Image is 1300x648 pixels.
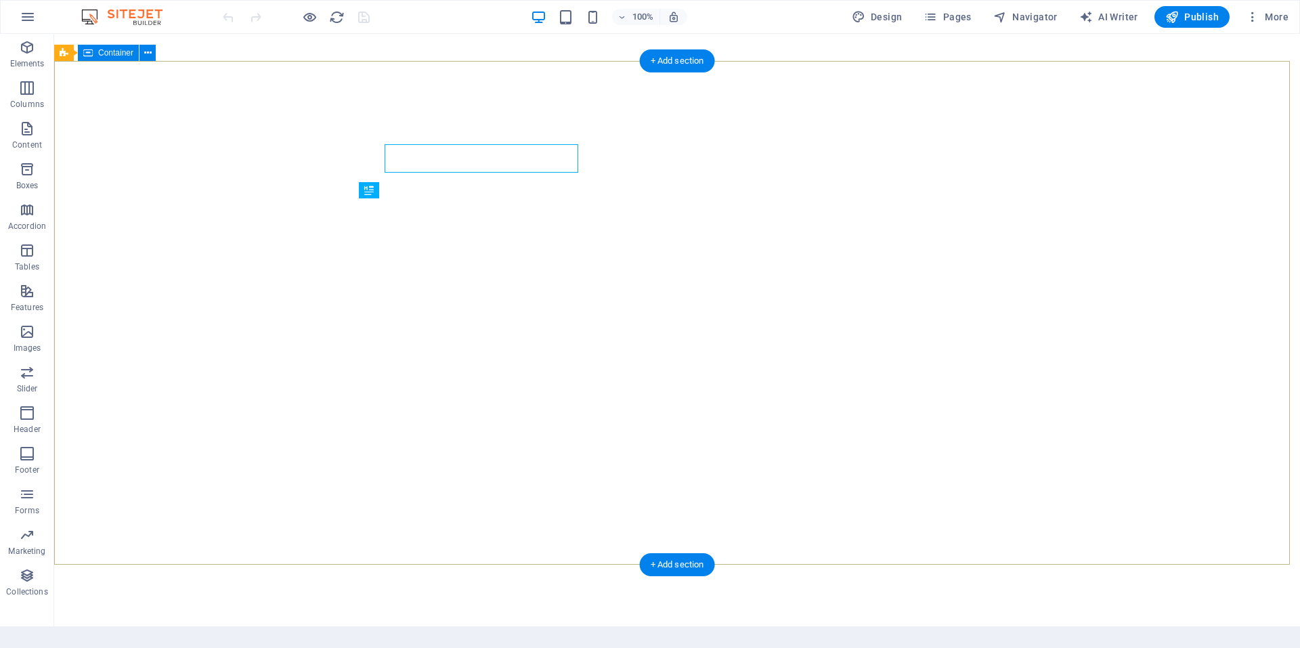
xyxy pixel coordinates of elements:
p: Header [14,424,41,435]
p: Forms [15,505,39,516]
p: Content [12,139,42,150]
span: Container [98,49,133,57]
h6: 100% [632,9,654,25]
p: Elements [10,58,45,69]
p: Features [11,302,43,313]
p: Collections [6,586,47,597]
span: More [1246,10,1288,24]
button: 100% [612,9,660,25]
button: Design [846,6,908,28]
span: Navigator [993,10,1058,24]
button: Navigator [988,6,1063,28]
button: Pages [918,6,976,28]
p: Boxes [16,180,39,191]
p: Images [14,343,41,353]
button: More [1240,6,1294,28]
i: Reload page [329,9,345,25]
button: reload [328,9,345,25]
button: Click here to leave preview mode and continue editing [301,9,318,25]
button: AI Writer [1074,6,1144,28]
p: Slider [17,383,38,394]
p: Marketing [8,546,45,557]
span: Design [852,10,903,24]
p: Tables [15,261,39,272]
i: On resize automatically adjust zoom level to fit chosen device. [668,11,680,23]
span: AI Writer [1079,10,1138,24]
div: + Add section [640,49,715,72]
img: Editor Logo [78,9,179,25]
p: Columns [10,99,44,110]
span: Pages [924,10,971,24]
p: Accordion [8,221,46,232]
p: Footer [15,465,39,475]
button: Publish [1154,6,1230,28]
div: Design (Ctrl+Alt+Y) [846,6,908,28]
div: + Add section [640,553,715,576]
span: Publish [1165,10,1219,24]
